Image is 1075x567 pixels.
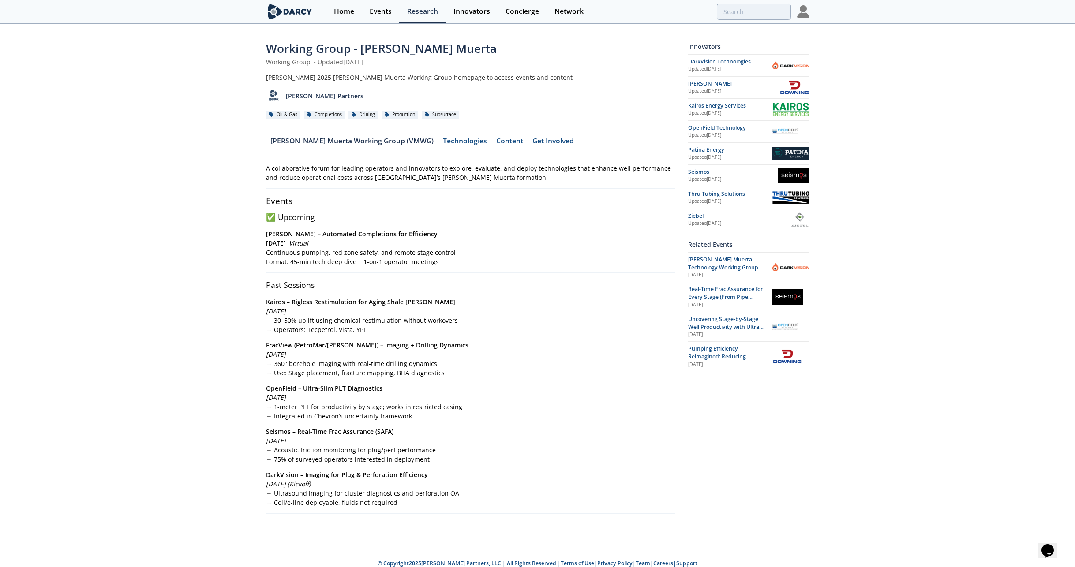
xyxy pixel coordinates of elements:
a: Terms of Use [561,560,594,567]
span: • [312,58,318,66]
strong: DarkVision – Imaging for Plug & Perforation Efficiency [266,470,428,479]
a: Kairos Energy Services Updated[DATE] Kairos Energy Services [688,102,809,117]
strong: [PERSON_NAME] – Automated Completions for Efficiency [266,230,438,238]
div: Updated [DATE] [688,154,772,161]
h3: ✅ Upcoming [266,213,675,221]
img: Profile [797,5,809,18]
div: Updated [DATE] [688,132,772,139]
a: Uncovering Stage-by-Stage Well Productivity with Ultra Slim PLT Technology [DATE] OpenField Techn... [688,315,809,339]
div: Concierge [506,8,539,15]
div: [DATE] [688,331,766,338]
div: Oil & Gas [266,111,301,119]
a: Seismos Updated[DATE] Seismos [688,168,809,183]
span: Uncovering Stage-by-Stage Well Productivity with Ultra Slim PLT Technology [688,315,764,339]
em: (Kickoff) [288,480,311,488]
p: → Ultrasound imaging for cluster diagnostics and perforation QA → Coil/e-line deployable, fluids ... [266,470,675,507]
div: Updated [DATE] [688,220,790,227]
strong: FracView (PetroMar/[PERSON_NAME]) – Imaging + Drilling Dynamics [266,341,468,349]
div: Network [554,8,584,15]
strong: OpenField – Ultra-Slim PLT Diagnostics [266,384,382,392]
div: [PERSON_NAME] [688,80,780,88]
a: Privacy Policy [597,560,633,567]
a: Careers [653,560,673,567]
h3: Past Sessions [266,281,675,289]
div: Related Events [688,237,809,252]
a: DarkVision Technologies Updated[DATE] DarkVision Technologies [688,58,809,73]
div: Completions [304,111,345,119]
img: DarkVision Technologies [772,263,809,271]
img: Ziebel [789,212,809,228]
input: Advanced Search [717,4,791,20]
div: Technologies [438,138,492,148]
p: → 30–50% uplift using chemical restimulation without workovers → Operators: Tecpetrol, Vista, YPF [266,297,675,334]
p: [PERSON_NAME] Partners [286,91,363,101]
a: Real-Time Frac Assurance for Every Stage (From Pipe Friction & Cluster Efficiency to Entry Hole D... [688,285,809,309]
div: Innovators [453,8,490,15]
a: Patina Energy Updated[DATE] Patina Energy [688,146,809,161]
div: Updated [DATE] [688,66,772,73]
p: – Continuous pumping, red zone safety, and remote stage control Format: 45-min tech deep dive + 1... [266,229,675,266]
img: OpenField Technology [772,323,809,330]
img: logo-wide.svg [266,4,314,19]
span: Working Group - [PERSON_NAME] Muerta [266,41,497,56]
div: Updated [DATE] [688,110,772,117]
img: Downing [779,80,809,95]
div: Events [370,8,392,15]
span: Real-Time Frac Assurance for Every Stage (From Pipe Friction & Cluster Efficiency to Entry Hole D... [688,285,765,325]
a: Thru Tubing Solutions Updated[DATE] Thru Tubing Solutions [688,190,809,205]
p: A collaborative forum for leading operators and innovators to explore, evaluate, and deploy techn... [266,164,675,182]
img: Patina Energy [772,147,809,160]
a: [PERSON_NAME] Muerta Technology Working Group Kickoff - DarkVision Deep Dive [DATE] DarkVision Te... [688,256,809,279]
p: → Acoustic friction monitoring for plug/perf performance → 75% of surveyed operators interested i... [266,427,675,464]
img: Kairos Energy Services [772,103,809,116]
a: Team [636,560,650,567]
em: [DATE] [266,393,286,402]
h2: Events [266,197,675,205]
div: Get Involved [528,138,579,148]
strong: Seismos – Real-Time Frac Assurance (SAFA) [266,427,393,436]
div: [PERSON_NAME] Muerta Working Group (VMWG) [266,138,438,148]
strong: [DATE] [266,239,286,247]
img: Thru Tubing Solutions [772,191,809,204]
div: [DATE] [688,302,766,309]
div: Home [334,8,354,15]
a: Support [676,560,697,567]
em: [DATE] [266,350,286,358]
img: Seismos [772,289,804,305]
div: Working Group Updated [DATE] [266,57,675,67]
img: DarkVision Technologies [772,61,809,70]
div: Innovators [688,39,809,54]
div: [DATE] [688,272,766,279]
div: Research [407,8,438,15]
div: Subsurface [422,111,460,119]
p: → 1-meter PLT for productivity by stage; works in restricted casing → Integrated in Chevron’s unc... [266,384,675,421]
img: OpenField Technology [772,128,809,135]
span: [PERSON_NAME] Muerta Technology Working Group Kickoff - DarkVision Deep Dive [688,256,766,280]
div: Production [382,111,419,119]
div: Patina Energy [688,146,772,154]
strong: Kairos – Rigless Restimulation for Aging Shale [PERSON_NAME] [266,298,455,306]
div: [PERSON_NAME] 2025 [PERSON_NAME] Muerta Working Group homepage to access events and content [266,73,675,82]
div: Content [492,138,528,148]
div: Updated [DATE] [688,176,778,183]
div: OpenField Technology [688,124,772,132]
a: OpenField Technology Updated[DATE] OpenField Technology [688,124,809,139]
div: Updated [DATE] [688,198,772,205]
div: Drilling [348,111,378,119]
p: → 360° borehole imaging with real-time drilling dynamics → Use: Stage placement, fracture mapping... [266,340,675,377]
img: Seismos [778,168,809,183]
a: Pumping Efficiency Reimagined: Reducing Downtime in [PERSON_NAME] Muerta Completions [DATE] Downing [688,345,809,368]
iframe: chat widget [1038,532,1066,558]
img: Downing [772,349,802,364]
div: [DATE] [688,361,766,368]
div: Seismos [688,168,778,176]
div: Thru Tubing Solutions [688,190,772,198]
em: [DATE] [266,480,286,488]
em: [DATE] [266,436,286,445]
em: [DATE] [266,307,286,315]
div: Updated [DATE] [688,88,780,95]
a: [PERSON_NAME] Updated[DATE] Downing [688,80,809,95]
a: Ziebel Updated[DATE] Ziebel [688,212,809,228]
span: Pumping Efficiency Reimagined: Reducing Downtime in [PERSON_NAME] Muerta Completions [688,345,766,377]
div: Kairos Energy Services [688,102,772,110]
